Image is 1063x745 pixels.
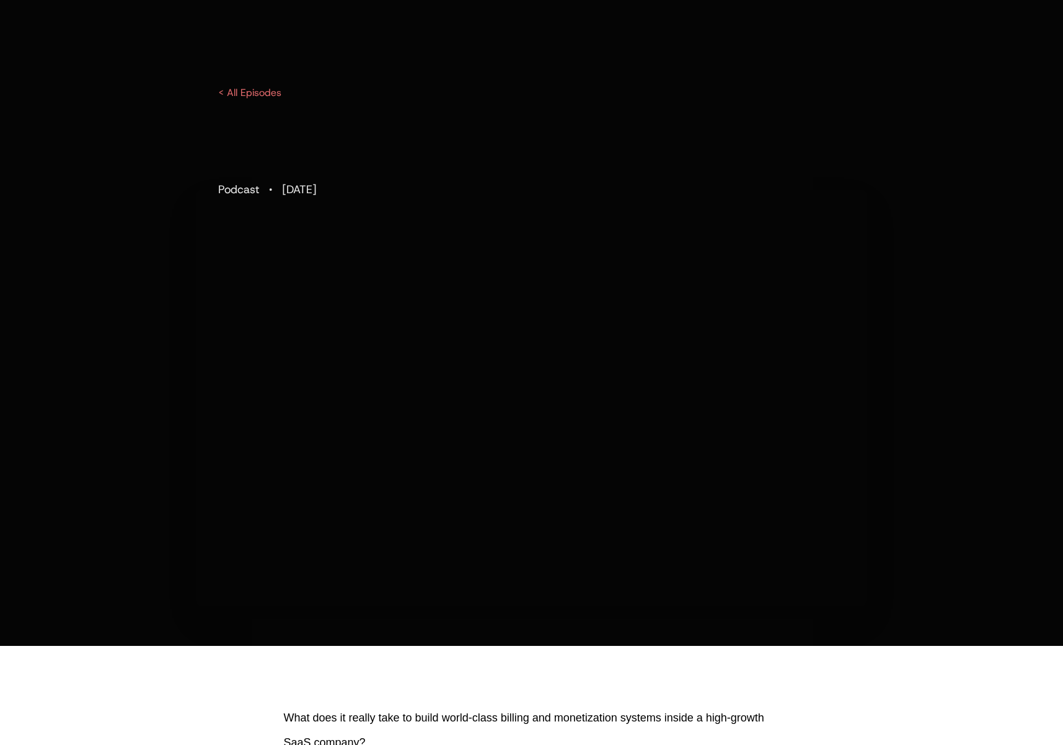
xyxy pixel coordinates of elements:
[218,184,259,195] div: Podcast
[282,184,317,195] div: [DATE]
[269,180,272,199] div: ·
[218,86,281,99] a: < All Episodes
[196,214,867,631] iframe: Building world-class billing and monetization at Supabase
